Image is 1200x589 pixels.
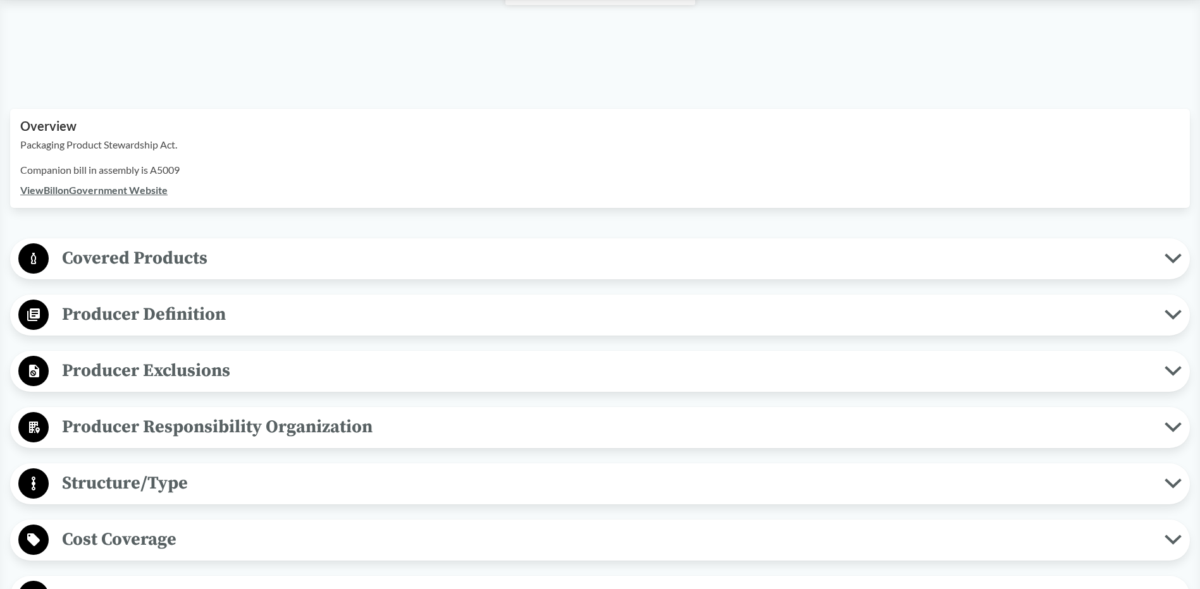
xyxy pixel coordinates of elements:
[49,356,1165,385] span: Producer Exclusions
[20,162,1180,178] p: Companion bill in assembly is A5009
[20,184,168,196] a: ViewBillonGovernment Website
[49,525,1165,554] span: Cost Coverage
[15,468,1185,500] button: Structure/Type
[15,243,1185,275] button: Covered Products
[15,524,1185,556] button: Cost Coverage
[20,137,1180,152] p: Packaging Product Stewardship Act.
[15,355,1185,387] button: Producer Exclusions
[49,300,1165,329] span: Producer Definition
[49,469,1165,497] span: Structure/Type
[15,411,1185,444] button: Producer Responsibility Organization
[49,244,1165,272] span: Covered Products
[49,413,1165,441] span: Producer Responsibility Organization
[20,119,1180,133] h2: Overview
[15,299,1185,331] button: Producer Definition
